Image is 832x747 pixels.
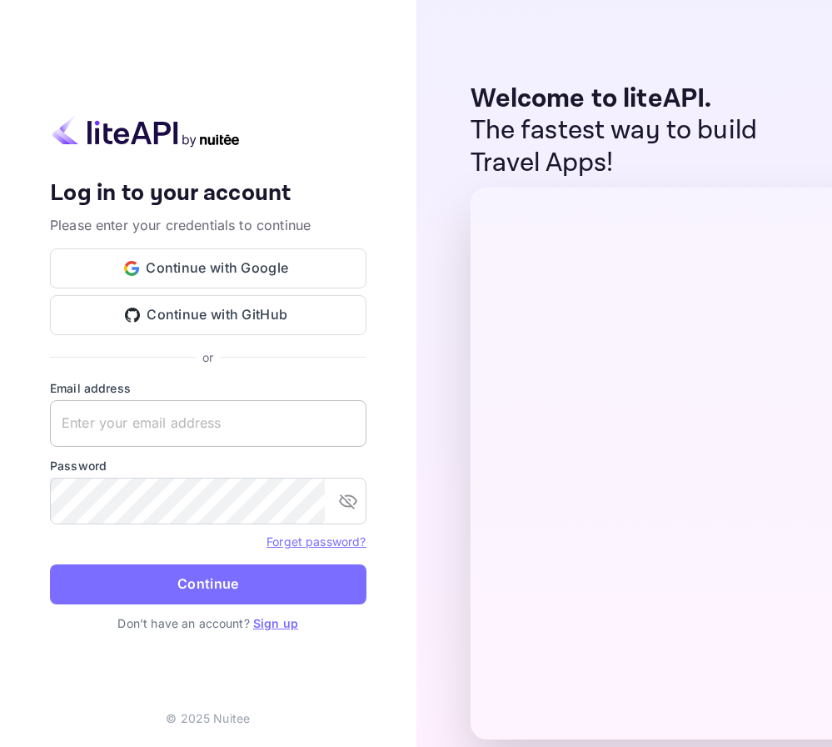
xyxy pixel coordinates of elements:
a: Forget password? [267,534,366,549]
p: © 2025 Nuitee [166,709,250,727]
label: Password [50,457,366,474]
button: Continue [50,564,366,604]
input: Enter your email address [50,400,366,447]
button: toggle password visibility [331,484,365,518]
a: Sign up [253,616,298,630]
h4: Log in to your account [50,179,366,208]
a: Forget password? [267,533,366,549]
p: Don't have an account? [50,614,366,632]
p: Welcome to liteAPI. [471,83,800,115]
p: or [202,348,213,366]
label: Email address [50,379,366,397]
p: Please enter your credentials to continue [50,215,366,235]
button: Continue with Google [50,248,366,288]
img: liteapi [50,115,242,148]
p: The fastest way to build Travel Apps! [471,115,800,179]
button: Continue with GitHub [50,295,366,335]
